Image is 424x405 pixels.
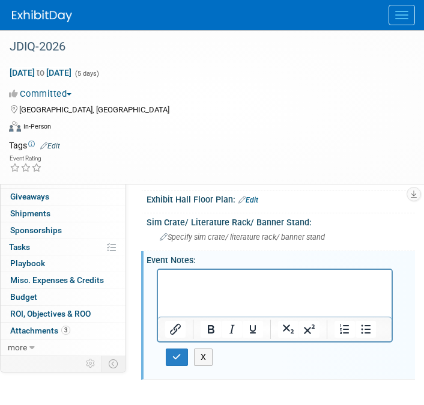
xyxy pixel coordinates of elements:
[356,321,376,338] button: Bullet list
[10,258,45,268] span: Playbook
[1,239,126,255] a: Tasks
[40,142,60,150] a: Edit
[9,139,60,151] td: Tags
[10,309,91,318] span: ROI, Objectives & ROO
[299,321,320,338] button: Superscript
[10,326,70,335] span: Attachments
[80,356,101,371] td: Personalize Event Tab Strip
[147,251,415,266] div: Event Notes:
[147,213,415,228] div: Sim Crate/ Literature Rack/ Banner Stand:
[9,120,400,138] div: Event Format
[23,122,51,131] div: In-Person
[278,321,298,338] button: Subscript
[147,190,415,206] div: Exhibit Hall Floor Plan:
[61,326,70,335] span: 3
[5,36,400,58] div: JDIQ-2026
[9,88,76,100] button: Committed
[238,196,258,204] a: Edit
[10,225,62,235] span: Sponsorships
[1,206,126,222] a: Shipments
[1,323,126,339] a: Attachments3
[35,68,46,78] span: to
[194,349,213,366] button: X
[10,275,104,285] span: Misc. Expenses & Credits
[243,321,263,338] button: Underline
[389,5,415,25] button: Menu
[201,321,221,338] button: Bold
[222,321,242,338] button: Italic
[1,306,126,322] a: ROI, Objectives & ROO
[10,209,50,218] span: Shipments
[1,340,126,356] a: more
[10,292,37,302] span: Budget
[1,272,126,288] a: Misc. Expenses & Credits
[158,270,392,317] iframe: Rich Text Area
[19,105,169,114] span: [GEOGRAPHIC_DATA], [GEOGRAPHIC_DATA]
[101,356,126,371] td: Toggle Event Tabs
[12,10,72,22] img: ExhibitDay
[1,255,126,272] a: Playbook
[8,343,27,352] span: more
[1,222,126,239] a: Sponsorships
[10,156,42,162] div: Event Rating
[1,189,126,205] a: Giveaways
[335,321,355,338] button: Numbered list
[9,67,72,78] span: [DATE] [DATE]
[9,121,21,131] img: Format-Inperson.png
[10,192,49,201] span: Giveaways
[74,70,99,78] span: (5 days)
[160,233,325,242] span: Specify sim crate/ literature rack/ banner stand
[165,321,186,338] button: Insert/edit link
[9,242,30,252] span: Tasks
[1,289,126,305] a: Budget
